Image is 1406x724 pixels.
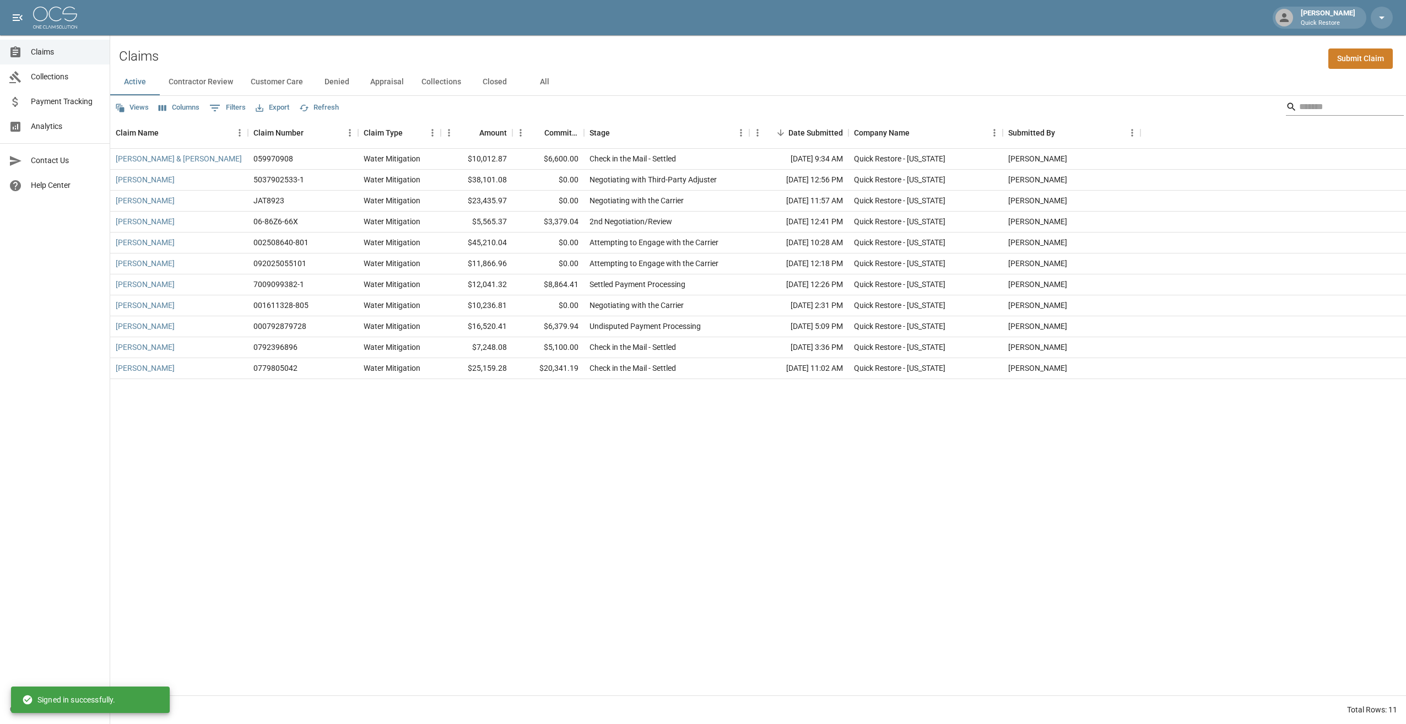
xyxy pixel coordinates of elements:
div: $8,864.41 [512,274,584,295]
div: Claim Type [358,117,441,148]
div: $11,866.96 [441,253,512,274]
button: Sort [773,125,788,141]
div: Signed in successfully. [22,690,115,710]
button: Refresh [296,99,342,116]
div: 000792879728 [253,321,306,332]
div: Quick Restore - Colorado [854,300,945,311]
div: Committed Amount [544,117,578,148]
button: Sort [610,125,625,141]
div: $7,248.08 [441,337,512,358]
div: Date Submitted [788,117,843,148]
div: Quick Restore - Colorado [854,258,945,269]
button: Menu [733,125,749,141]
div: Committed Amount [512,117,584,148]
button: Collections [413,69,470,95]
span: Payment Tracking [31,96,101,107]
div: Quick Restore - Colorado [854,279,945,290]
div: Amount [479,117,507,148]
div: [DATE] 12:18 PM [749,253,848,274]
div: 2nd Negotiation/Review [590,216,672,227]
div: Undisputed Payment Processing [590,321,701,332]
button: Closed [470,69,520,95]
button: Customer Care [242,69,312,95]
div: Check in the Mail - Settled [590,363,676,374]
button: Menu [1124,125,1140,141]
div: Quick Restore - Colorado [854,153,945,164]
div: Check in the Mail - Settled [590,153,676,164]
div: Michelle Martinez [1008,321,1067,332]
div: [DATE] 5:09 PM [749,316,848,337]
a: [PERSON_NAME] [116,321,175,332]
div: $6,379.94 [512,316,584,337]
div: Water Mitigation [364,174,420,185]
div: $5,565.37 [441,212,512,233]
div: Negotiating with Third-Party Adjuster [590,174,717,185]
button: All [520,69,569,95]
div: Claim Name [110,117,248,148]
div: Water Mitigation [364,342,420,353]
div: $6,600.00 [512,149,584,170]
div: Water Mitigation [364,300,420,311]
button: Menu [749,125,766,141]
p: Quick Restore [1301,19,1355,28]
div: Amount [441,117,512,148]
div: Search [1286,98,1404,118]
button: Views [112,99,152,116]
div: Negotiating with the Carrier [590,195,684,206]
div: $0.00 [512,253,584,274]
div: Michelle Martinez [1008,153,1067,164]
a: [PERSON_NAME] & [PERSON_NAME] [116,153,242,164]
a: [PERSON_NAME] [116,195,175,206]
button: Show filters [207,99,248,117]
div: 0792396896 [253,342,298,353]
div: Negotiating with the Carrier [590,300,684,311]
div: [DATE] 12:26 PM [749,274,848,295]
div: Submitted By [1008,117,1055,148]
a: [PERSON_NAME] [116,342,175,353]
div: Water Mitigation [364,237,420,248]
div: Claim Number [248,117,358,148]
div: Claim Number [253,117,304,148]
button: Select columns [156,99,202,116]
div: $10,012.87 [441,149,512,170]
div: Company Name [848,117,1003,148]
div: Submitted By [1003,117,1140,148]
button: Sort [403,125,418,141]
div: Michelle Martinez [1008,216,1067,227]
div: Quick Restore - Colorado [854,363,945,374]
div: Stage [584,117,749,148]
button: Menu [424,125,441,141]
button: Sort [464,125,479,141]
div: $38,101.08 [441,170,512,191]
div: $23,435.97 [441,191,512,212]
div: Quick Restore - Colorado [854,216,945,227]
div: Michelle Martinez [1008,342,1067,353]
div: 092025055101 [253,258,306,269]
div: Attempting to Engage with the Carrier [590,258,718,269]
img: ocs-logo-white-transparent.png [33,7,77,29]
div: Quick Restore - Colorado [854,342,945,353]
div: $45,210.04 [441,233,512,253]
button: Sort [910,125,925,141]
div: [DATE] 12:41 PM [749,212,848,233]
a: Submit Claim [1328,48,1393,69]
button: Denied [312,69,361,95]
div: $3,379.04 [512,212,584,233]
div: Check in the Mail - Settled [590,342,676,353]
div: Attempting to Engage with the Carrier [590,237,718,248]
div: Date Submitted [749,117,848,148]
div: Total Rows: 11 [1347,704,1397,715]
div: Claim Name [116,117,159,148]
div: $0.00 [512,295,584,316]
div: [DATE] 12:56 PM [749,170,848,191]
div: Michelle Martinez [1008,237,1067,248]
button: Menu [441,125,457,141]
div: 059970908 [253,153,293,164]
div: Michelle Martinez [1008,258,1067,269]
div: [DATE] 11:02 AM [749,358,848,379]
div: 002508640-801 [253,237,309,248]
div: © 2025 One Claim Solution [10,704,100,715]
div: $20,341.19 [512,358,584,379]
div: Michelle Martinez [1008,300,1067,311]
div: 0779805042 [253,363,298,374]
